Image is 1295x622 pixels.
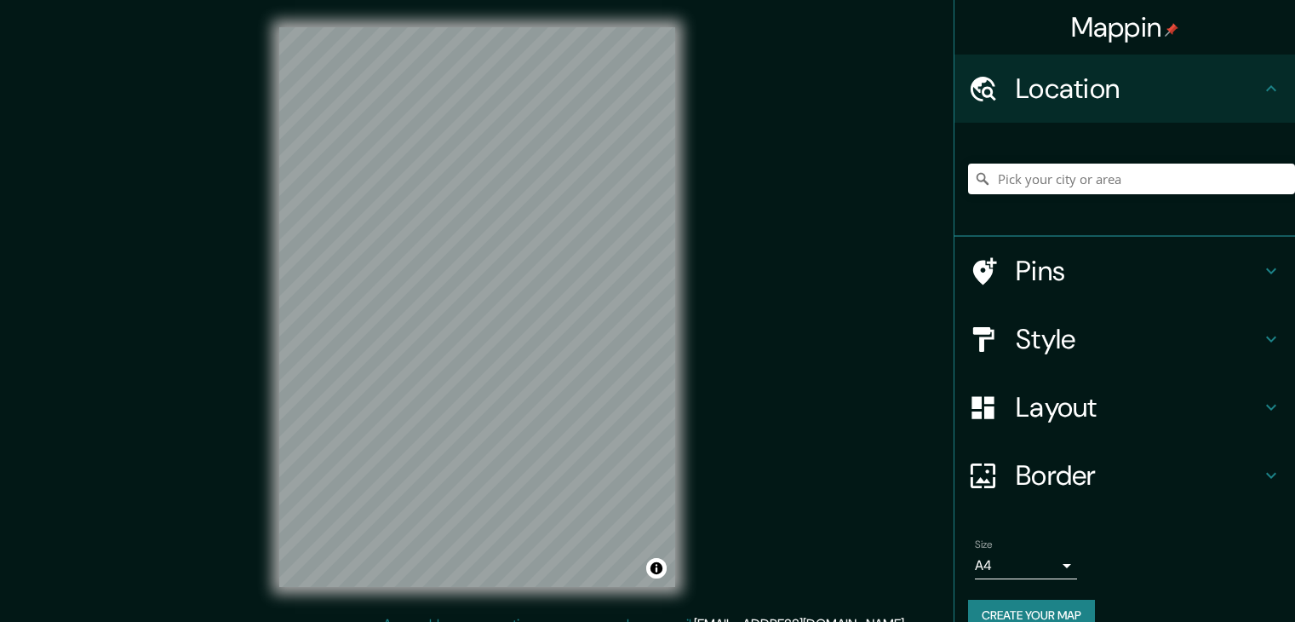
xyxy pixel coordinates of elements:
h4: Pins [1016,254,1261,288]
div: Pins [954,237,1295,305]
img: pin-icon.png [1165,23,1178,37]
div: Style [954,305,1295,373]
label: Size [975,538,993,552]
input: Pick your city or area [968,164,1295,194]
div: Location [954,55,1295,123]
h4: Style [1016,322,1261,356]
div: Border [954,441,1295,510]
button: Toggle attribution [646,558,667,579]
h4: Mappin [1071,10,1179,44]
div: A4 [975,552,1077,579]
h4: Location [1016,72,1261,106]
h4: Border [1016,458,1261,492]
div: Layout [954,373,1295,441]
canvas: Map [279,27,675,587]
iframe: Help widget launcher [1143,556,1276,603]
h4: Layout [1016,390,1261,424]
